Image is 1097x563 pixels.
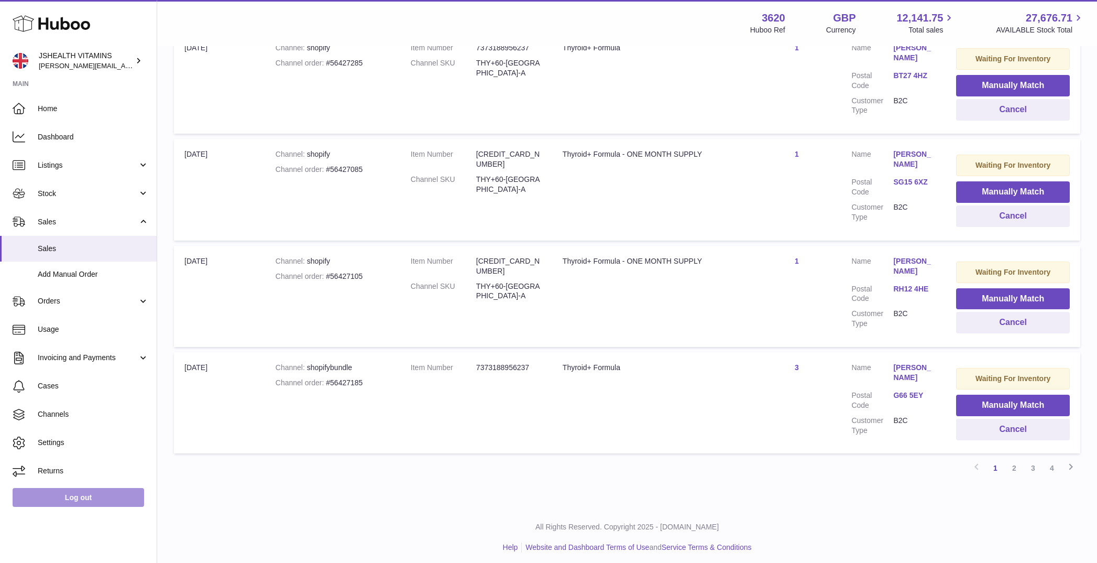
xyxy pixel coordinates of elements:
dt: Name [851,149,893,172]
span: Returns [38,466,149,476]
a: [PERSON_NAME] [893,256,935,276]
dt: Postal Code [851,284,893,304]
button: Manually Match [956,181,1070,203]
span: Settings [38,438,149,448]
a: 2 [1005,459,1024,478]
td: [DATE] [174,246,265,347]
a: 27,676.71 AVAILABLE Stock Total [996,11,1084,35]
span: Dashboard [38,132,149,142]
dd: B2C [893,96,935,116]
dd: THY+60-[GEOGRAPHIC_DATA]-A [476,58,542,78]
p: All Rights Reserved. Copyright 2025 - [DOMAIN_NAME] [166,522,1089,532]
div: shopify [276,256,390,266]
div: #56427105 [276,272,390,281]
div: Thyroid+ Formula [563,43,742,53]
button: Cancel [956,312,1070,333]
a: Service Terms & Conditions [662,543,752,551]
dd: THY+60-[GEOGRAPHIC_DATA]-A [476,175,542,194]
dd: 7373188956237 [476,363,542,373]
dd: 7373188956237 [476,43,542,53]
a: Help [503,543,518,551]
div: Currency [826,25,856,35]
span: Usage [38,324,149,334]
a: 12,141.75 Total sales [896,11,955,35]
dt: Postal Code [851,177,893,197]
span: Channels [38,409,149,419]
div: Thyroid+ Formula [563,363,742,373]
dd: B2C [893,309,935,329]
a: BT27 4HZ [893,71,935,81]
strong: 3620 [762,11,785,25]
a: Log out [13,488,144,507]
a: 3 [1024,459,1043,478]
strong: Channel [276,363,307,372]
button: Cancel [956,205,1070,227]
dd: [CREDIT_CARD_NUMBER] [476,256,542,276]
dt: Item Number [411,256,476,276]
dt: Item Number [411,43,476,53]
dt: Name [851,43,893,66]
dt: Customer Type [851,202,893,222]
span: Total sales [908,25,955,35]
span: Listings [38,160,138,170]
dt: Postal Code [851,391,893,410]
li: and [522,543,751,553]
dt: Customer Type [851,96,893,116]
strong: Waiting For Inventory [975,374,1050,383]
button: Manually Match [956,75,1070,96]
span: 27,676.71 [1026,11,1072,25]
strong: Channel [276,257,307,265]
td: [DATE] [174,33,265,134]
td: [DATE] [174,352,265,453]
a: 4 [1043,459,1061,478]
button: Manually Match [956,395,1070,416]
strong: Waiting For Inventory [975,268,1050,276]
a: [PERSON_NAME] [893,43,935,63]
div: Thyroid+ Formula - ONE MONTH SUPPLY [563,149,742,159]
a: Website and Dashboard Terms of Use [525,543,649,551]
dt: Channel SKU [411,175,476,194]
strong: Channel order [276,59,326,67]
strong: Channel order [276,165,326,174]
span: Invoicing and Payments [38,353,138,363]
div: #56427285 [276,58,390,68]
div: JSHEALTH VITAMINS [39,51,133,71]
dd: B2C [893,202,935,222]
strong: Channel [276,44,307,52]
dt: Name [851,363,893,385]
div: Huboo Ref [750,25,785,35]
button: Manually Match [956,288,1070,310]
span: [PERSON_NAME][EMAIL_ADDRESS][DOMAIN_NAME] [39,61,210,70]
div: shopifybundle [276,363,390,373]
a: [PERSON_NAME] [893,149,935,169]
span: Home [38,104,149,114]
dt: Customer Type [851,416,893,436]
span: 12,141.75 [896,11,943,25]
dd: THY+60-[GEOGRAPHIC_DATA]-A [476,281,542,301]
div: #56427085 [276,165,390,175]
dt: Channel SKU [411,58,476,78]
a: 1 [795,150,799,158]
a: 3 [795,363,799,372]
span: Orders [38,296,138,306]
img: francesca@jshealthvitamins.com [13,53,28,69]
span: Sales [38,244,149,254]
span: Stock [38,189,138,199]
button: Cancel [956,419,1070,440]
span: AVAILABLE Stock Total [996,25,1084,35]
dt: Channel SKU [411,281,476,301]
dt: Customer Type [851,309,893,329]
a: RH12 4HE [893,284,935,294]
button: Cancel [956,99,1070,121]
div: shopify [276,43,390,53]
a: G66 5EY [893,391,935,400]
dd: B2C [893,416,935,436]
strong: GBP [833,11,855,25]
strong: Channel [276,150,307,158]
strong: Waiting For Inventory [975,161,1050,169]
strong: Channel order [276,272,326,280]
strong: Waiting For Inventory [975,55,1050,63]
span: Cases [38,381,149,391]
a: 1 [795,44,799,52]
div: Thyroid+ Formula - ONE MONTH SUPPLY [563,256,742,266]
